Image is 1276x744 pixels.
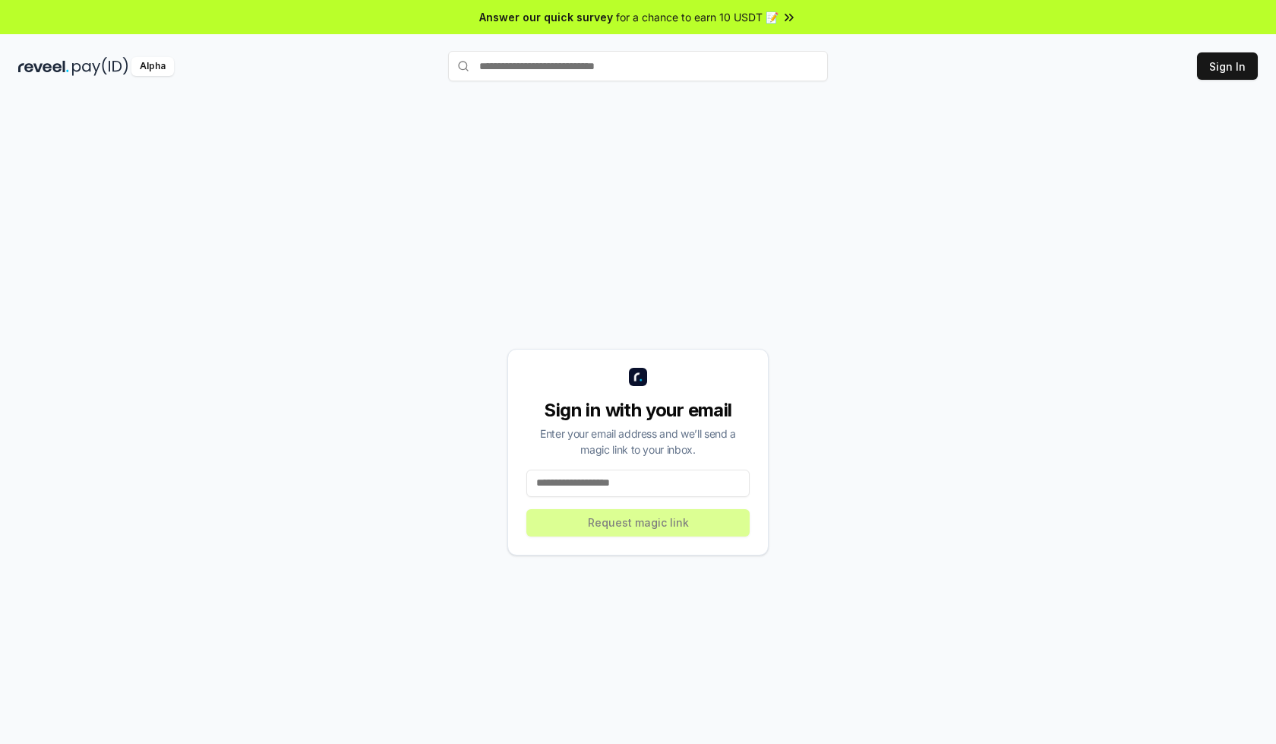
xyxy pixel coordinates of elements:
[616,9,779,25] span: for a chance to earn 10 USDT 📝
[1197,52,1258,80] button: Sign In
[629,368,647,386] img: logo_small
[131,57,174,76] div: Alpha
[526,398,750,423] div: Sign in with your email
[479,9,613,25] span: Answer our quick survey
[18,57,69,76] img: reveel_dark
[72,57,128,76] img: pay_id
[526,426,750,457] div: Enter your email address and we’ll send a magic link to your inbox.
